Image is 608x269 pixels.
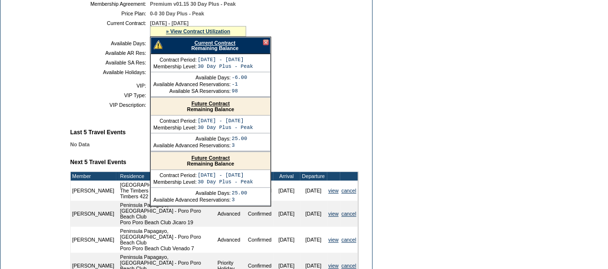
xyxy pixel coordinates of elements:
[154,40,162,49] img: There are insufficient days and/or tokens to cover this reservation
[74,69,146,75] td: Available Holidays:
[328,263,338,269] a: view
[151,152,270,170] div: Remaining Balance
[198,118,253,124] td: [DATE] - [DATE]
[191,155,230,161] a: Future Contract
[74,102,146,108] td: VIP Description:
[74,11,146,16] td: Price Plan:
[328,237,338,243] a: view
[341,211,356,217] a: cancel
[198,64,253,69] td: 30 Day Plus - Peak
[328,188,338,193] a: view
[247,227,273,253] td: Confirmed
[194,40,235,46] a: Current Contract
[198,125,253,130] td: 30 Day Plus - Peak
[153,190,231,196] td: Available Days:
[328,211,338,217] a: view
[153,88,231,94] td: Available SA Reservations:
[74,60,146,65] td: Available SA Res:
[153,57,197,63] td: Contract Period:
[153,142,231,148] td: Available Advanced Reservations:
[70,141,366,147] div: No Data
[300,172,327,180] td: Departure
[119,201,216,227] td: Peninsula Papagayo, [GEOGRAPHIC_DATA] - Poro Poro Beach Club Poro Poro Beach Club Jicaro 19
[198,57,253,63] td: [DATE] - [DATE]
[119,227,216,253] td: Peninsula Papagayo, [GEOGRAPHIC_DATA] - Poro Poro Beach Club Poro Poro Beach Club Venado 7
[74,40,146,46] td: Available Days:
[273,227,300,253] td: [DATE]
[74,83,146,89] td: VIP:
[153,75,231,80] td: Available Days:
[150,20,188,26] span: [DATE] - [DATE]
[232,81,247,87] td: -1
[70,159,126,166] b: Next 5 Travel Events
[74,50,146,56] td: Available AR Res:
[119,172,216,180] td: Residence
[273,172,300,180] td: Arrival
[232,75,247,80] td: -6.00
[232,190,247,196] td: 25.00
[71,172,116,180] td: Member
[232,197,247,203] td: 3
[191,101,230,106] a: Future Contract
[150,1,236,7] span: Premium v01.15 30 Day Plus - Peak
[198,172,253,178] td: [DATE] - [DATE]
[70,129,125,136] b: Last 5 Travel Events
[74,92,146,98] td: VIP Type:
[153,197,231,203] td: Available Advanced Reservations:
[232,142,247,148] td: 3
[119,180,216,201] td: [GEOGRAPHIC_DATA], [US_STATE] - The Timbers Club Timbers 422
[74,20,146,37] td: Current Contract:
[153,179,197,185] td: Membership Level:
[153,64,197,69] td: Membership Level:
[166,28,230,34] a: » View Contract Utilization
[341,237,356,243] a: cancel
[300,201,327,227] td: [DATE]
[273,201,300,227] td: [DATE]
[232,88,247,94] td: 98
[150,11,204,16] span: 0-0 30 Day Plus - Peak
[74,1,146,7] td: Membership Agreement:
[300,180,327,201] td: [DATE]
[216,227,246,253] td: Advanced
[150,37,271,54] div: Remaining Balance
[153,81,231,87] td: Available Advanced Reservations:
[71,201,116,227] td: [PERSON_NAME]
[341,188,356,193] a: cancel
[198,179,253,185] td: 30 Day Plus - Peak
[341,263,356,269] a: cancel
[151,98,270,115] div: Remaining Balance
[71,227,116,253] td: [PERSON_NAME]
[232,136,247,141] td: 25.00
[153,172,197,178] td: Contract Period:
[153,125,197,130] td: Membership Level:
[300,227,327,253] td: [DATE]
[273,180,300,201] td: [DATE]
[153,118,197,124] td: Contract Period:
[71,180,116,201] td: [PERSON_NAME]
[153,136,231,141] td: Available Days:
